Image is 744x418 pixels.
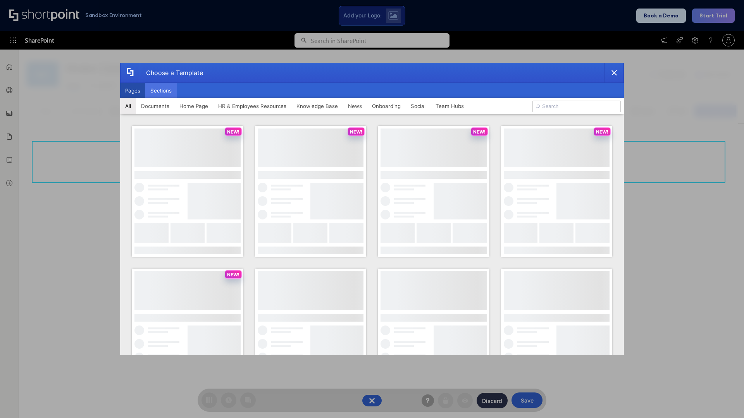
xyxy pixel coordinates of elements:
[145,83,177,98] button: Sections
[367,98,406,114] button: Onboarding
[140,63,203,82] div: Choose a Template
[406,98,431,114] button: Social
[532,101,621,112] input: Search
[431,98,469,114] button: Team Hubs
[120,83,145,98] button: Pages
[174,98,213,114] button: Home Page
[350,129,362,135] p: NEW!
[705,381,744,418] iframe: Chat Widget
[473,129,486,135] p: NEW!
[120,63,624,355] div: template selector
[227,272,239,278] p: NEW!
[213,98,291,114] button: HR & Employees Resources
[291,98,343,114] button: Knowledge Base
[596,129,608,135] p: NEW!
[120,98,136,114] button: All
[343,98,367,114] button: News
[227,129,239,135] p: NEW!
[136,98,174,114] button: Documents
